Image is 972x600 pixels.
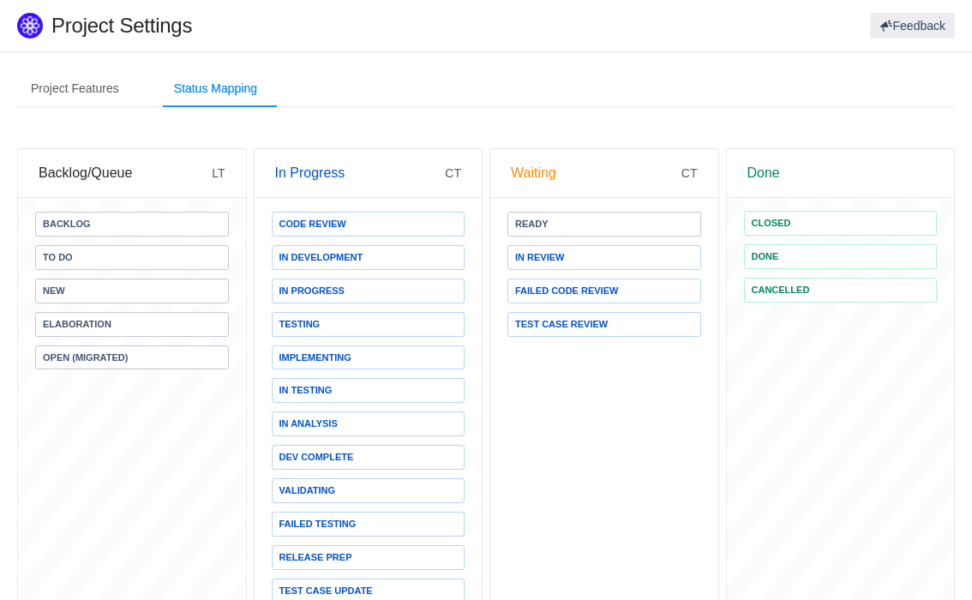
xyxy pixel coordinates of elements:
[515,253,564,262] span: In Review
[279,286,345,296] span: In Progress
[279,253,363,262] span: In Development
[515,286,618,296] span: Failed Code Review
[279,519,357,529] span: Failed Testing
[51,13,584,39] h1: Project Settings
[275,149,446,197] div: In Progress
[747,149,934,197] div: Done
[279,453,354,462] span: Dev Complete
[752,285,810,295] span: Cancelled
[445,166,461,180] span: CT
[681,166,698,180] span: CT
[43,320,111,329] span: Elaboration
[43,253,73,262] span: To Do
[43,353,128,363] span: Open (migrated)
[39,149,212,197] div: Backlog/Queue
[752,252,779,261] span: Done
[279,386,333,395] span: In Testing
[279,320,321,329] span: Testing
[515,320,608,329] span: Test Case Review
[160,69,271,108] div: Status Mapping
[43,219,91,229] span: Backlog
[279,353,351,363] span: Implementing
[752,219,791,228] span: Closed
[17,69,133,108] div: Project Features
[279,553,352,562] span: Release Prep
[870,13,955,39] button: Feedback
[43,286,65,296] span: New
[279,419,338,429] span: In Analysis
[279,219,346,229] span: Code Review
[511,149,681,197] div: Waiting
[515,219,549,229] span: Ready
[279,486,336,495] span: Validating
[17,13,43,39] img: Quantify
[212,166,225,180] span: LT
[279,586,373,596] span: Test Case Update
